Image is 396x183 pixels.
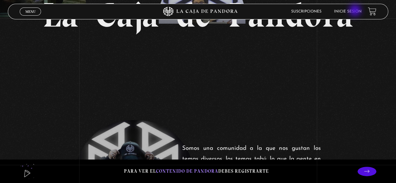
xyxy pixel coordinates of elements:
[291,10,321,13] a: Suscripciones
[124,167,269,175] p: Para ver el debes registrarte
[368,7,376,16] a: View your shopping cart
[23,15,38,19] span: Cerrar
[156,168,218,174] span: contenido de Pandora
[334,10,362,13] a: Inicie sesión
[25,10,36,13] span: Menu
